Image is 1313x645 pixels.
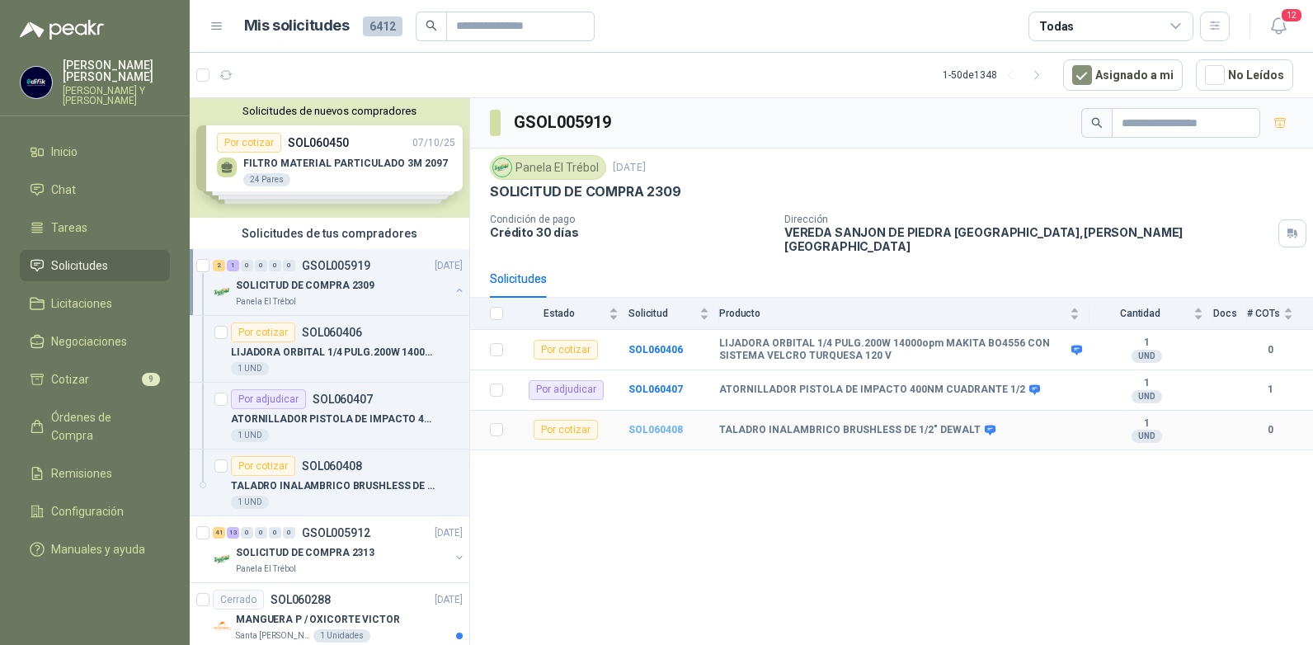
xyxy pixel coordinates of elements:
p: Dirección [784,214,1272,225]
a: Solicitudes [20,250,170,281]
img: Company Logo [213,549,233,569]
p: [PERSON_NAME] Y [PERSON_NAME] [63,86,170,106]
button: 12 [1264,12,1293,41]
h3: GSOL005919 [514,110,614,135]
p: SOL060407 [313,393,373,405]
th: Producto [719,298,1089,330]
a: Inicio [20,136,170,167]
p: MANGUERA P / OXICORTE VICTOR [236,612,400,628]
p: Panela El Trébol [236,563,296,576]
div: 1 [227,260,239,271]
div: Solicitudes [490,270,547,288]
div: Por cotizar [534,340,598,360]
p: [DATE] [435,592,463,608]
a: Por cotizarSOL060408TALADRO INALAMBRICO BRUSHLESS DE 1/2" DEWALT1 UND [190,450,469,516]
span: Cantidad [1089,308,1190,319]
div: 1 Unidades [313,629,370,643]
a: Manuales y ayuda [20,534,170,565]
p: Condición de pago [490,214,771,225]
p: [DATE] [613,160,646,176]
div: UND [1132,390,1162,403]
img: Company Logo [21,67,52,98]
img: Company Logo [493,158,511,177]
p: SOL060288 [271,594,331,605]
p: [PERSON_NAME] [PERSON_NAME] [63,59,170,82]
span: search [426,20,437,31]
b: TALADRO INALAMBRICO BRUSHLESS DE 1/2" DEWALT [719,424,981,437]
a: 2 1 0 0 0 0 GSOL005919[DATE] Company LogoSOLICITUD DE COMPRA 2309Panela El Trébol [213,256,466,308]
a: SOL060407 [628,384,683,395]
div: 0 [269,260,281,271]
div: Cerrado [213,590,264,610]
span: # COTs [1247,308,1280,319]
a: Chat [20,174,170,205]
span: Chat [51,181,76,199]
div: 0 [283,527,295,539]
div: 0 [255,527,267,539]
div: Solicitudes de nuevos compradoresPor cotizarSOL06045007/10/25 FILTRO MATERIAL PARTICULADO 3M 2097... [190,98,469,218]
div: Por adjudicar [529,380,604,400]
p: ATORNILLADOR PISTOLA DE IMPACTO 400NM CUADRANTE 1/2 [231,412,436,427]
div: 1 UND [231,362,269,375]
div: 0 [241,260,253,271]
div: 0 [283,260,295,271]
span: search [1091,117,1103,129]
p: GSOL005912 [302,527,370,539]
b: 1 [1089,417,1203,431]
span: Configuración [51,502,124,520]
a: Por cotizarSOL060406LIJADORA ORBITAL 1/4 PULG.200W 14000opm MAKITA BO4556 CON SISTEMA VELCRO TURQ... [190,316,469,383]
h1: Mis solicitudes [244,14,350,38]
div: Por cotizar [231,322,295,342]
div: 13 [227,527,239,539]
b: 0 [1247,422,1293,438]
a: Configuración [20,496,170,527]
th: # COTs [1247,298,1313,330]
a: Órdenes de Compra [20,402,170,451]
a: Licitaciones [20,288,170,319]
th: Docs [1213,298,1247,330]
p: SOL060408 [302,460,362,472]
span: 12 [1280,7,1303,23]
p: SOLICITUD DE COMPRA 2313 [236,545,374,561]
div: Panela El Trébol [490,155,606,180]
b: ATORNILLADOR PISTOLA DE IMPACTO 400NM CUADRANTE 1/2 [719,384,1025,397]
div: 41 [213,527,225,539]
button: Solicitudes de nuevos compradores [196,105,463,117]
div: Todas [1039,17,1074,35]
a: 41 13 0 0 0 0 GSOL005912[DATE] Company LogoSOLICITUD DE COMPRA 2313Panela El Trébol [213,523,466,576]
b: 1 [1089,377,1203,390]
a: SOL060408 [628,424,683,435]
p: [DATE] [435,258,463,274]
a: Tareas [20,212,170,243]
img: Company Logo [213,282,233,302]
div: UND [1132,350,1162,363]
p: SOLICITUD DE COMPRA 2309 [236,278,374,294]
span: Licitaciones [51,294,112,313]
img: Company Logo [213,616,233,636]
th: Estado [513,298,628,330]
p: Santa [PERSON_NAME] [236,629,310,643]
span: Remisiones [51,464,112,483]
div: Por adjudicar [231,389,306,409]
span: Negociaciones [51,332,127,351]
p: [DATE] [435,525,463,541]
p: VEREDA SANJON DE PIEDRA [GEOGRAPHIC_DATA] , [PERSON_NAME][GEOGRAPHIC_DATA] [784,225,1272,253]
span: Órdenes de Compra [51,408,154,445]
b: 1 [1089,337,1203,350]
div: 1 - 50 de 1348 [943,62,1050,88]
p: GSOL005919 [302,260,370,271]
div: Por cotizar [231,456,295,476]
div: 0 [269,527,281,539]
p: SOL060406 [302,327,362,338]
button: Asignado a mi [1063,59,1183,91]
div: Solicitudes de tus compradores [190,218,469,249]
button: No Leídos [1196,59,1293,91]
b: SOL060406 [628,344,683,355]
p: SOLICITUD DE COMPRA 2309 [490,183,681,200]
span: Producto [719,308,1066,319]
div: 2 [213,260,225,271]
span: Solicitud [628,308,696,319]
div: 1 UND [231,429,269,442]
